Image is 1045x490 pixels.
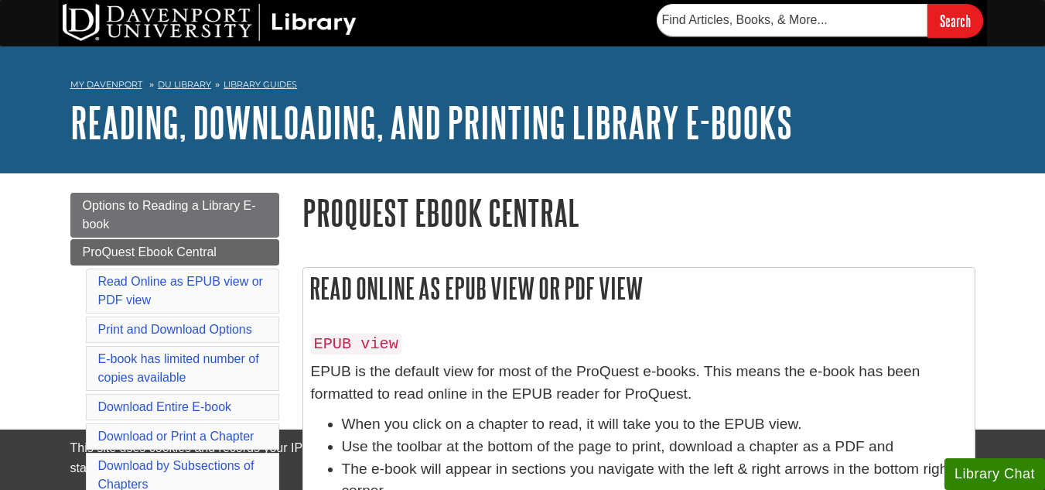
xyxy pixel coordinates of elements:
[302,193,975,232] h1: ProQuest Ebook Central
[70,239,279,266] a: ProQuest Ebook Central
[98,400,232,413] a: Download Entire E-book
[158,79,211,90] a: DU Library
[311,334,401,355] code: EPUB view
[927,4,983,37] input: Search
[63,4,357,41] img: DU Library
[70,98,792,146] a: Reading, Downloading, and Printing Library E-books
[98,323,252,336] a: Print and Download Options
[70,193,279,238] a: Options to Reading a Library E-book
[83,245,217,259] span: ProQuest Ebook Central
[70,78,142,91] a: My Davenport
[311,361,967,406] p: EPUB is the default view for most of the ProQuest e-books. This means the e-book has been formatt...
[98,352,259,384] a: E-book has limited number of copies available
[83,199,256,231] span: Options to Reading a Library E-book
[98,275,263,307] a: Read Online as EPUB view or PDF view
[70,74,975,99] nav: breadcrumb
[657,4,983,37] form: Searches DU Library's articles, books, and more
[944,458,1045,490] button: Library Chat
[98,430,254,443] a: Download or Print a Chapter
[342,413,967,436] li: When you click on a chapter to read, it will take you to the EPUB view.
[303,268,975,309] h2: Read Online as EPUB view or PDF view
[342,436,967,458] li: Use the toolbar at the bottom of the page to print, download a chapter as a PDF and
[657,4,927,36] input: Find Articles, Books, & More...
[224,79,297,90] a: Library Guides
